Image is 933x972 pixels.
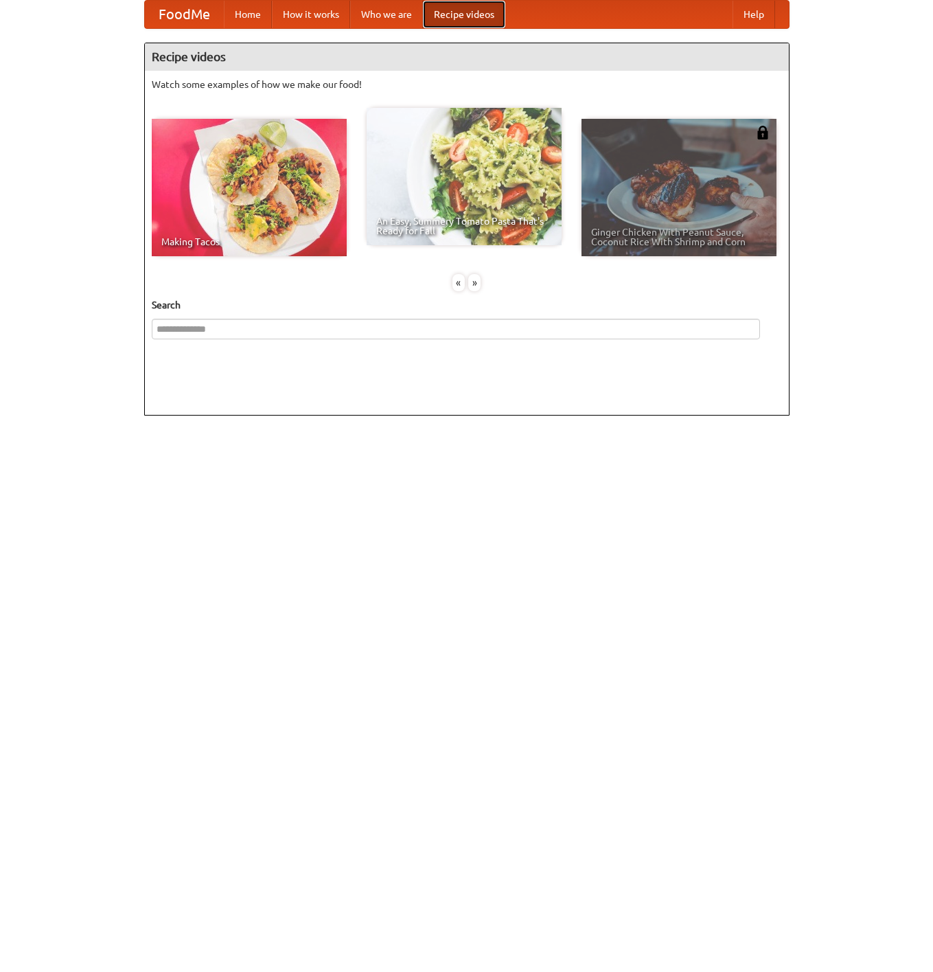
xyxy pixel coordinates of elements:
div: » [468,274,481,291]
a: Who we are [350,1,423,28]
a: Recipe videos [423,1,505,28]
a: FoodMe [145,1,224,28]
p: Watch some examples of how we make our food! [152,78,782,91]
span: An Easy, Summery Tomato Pasta That's Ready for Fall [376,216,552,236]
a: Home [224,1,272,28]
img: 483408.png [756,126,770,139]
a: Making Tacos [152,119,347,256]
div: « [452,274,465,291]
h5: Search [152,298,782,312]
span: Making Tacos [161,237,337,247]
h4: Recipe videos [145,43,789,71]
a: Help [733,1,775,28]
a: An Easy, Summery Tomato Pasta That's Ready for Fall [367,108,562,245]
a: How it works [272,1,350,28]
